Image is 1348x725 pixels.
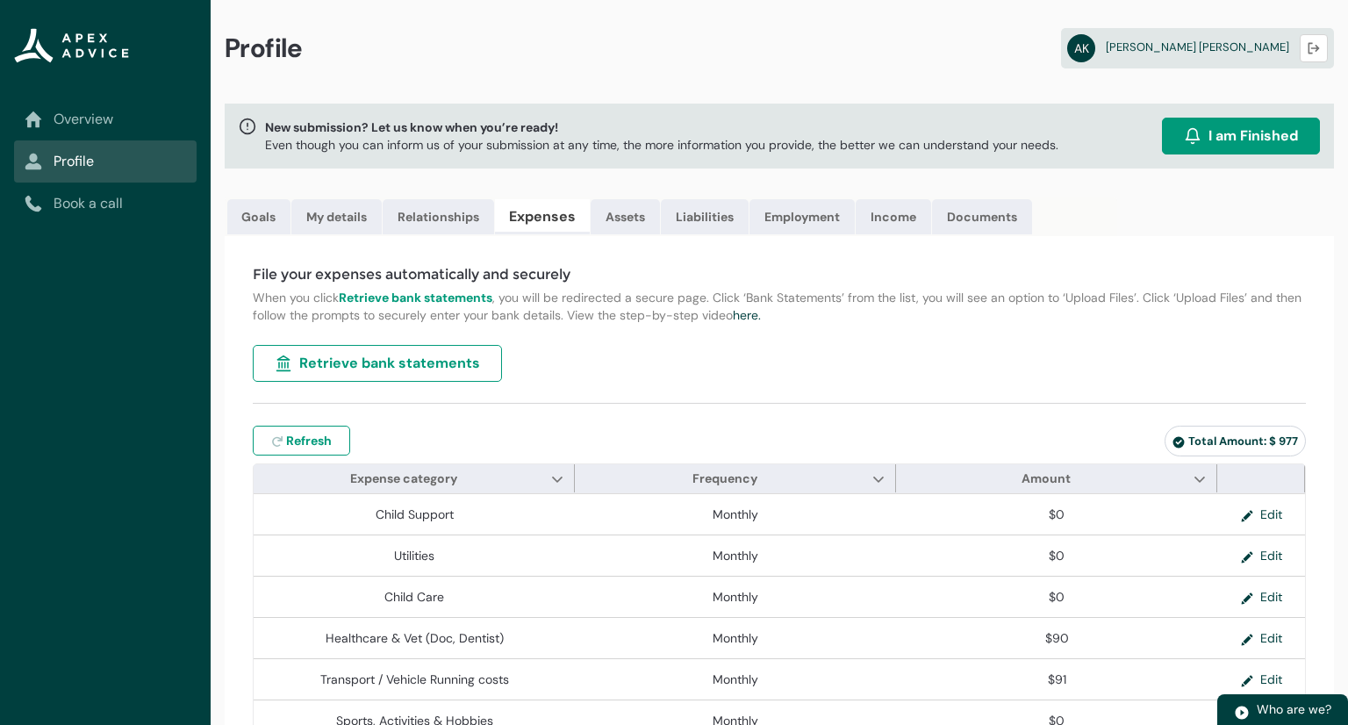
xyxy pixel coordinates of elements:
lightning-base-formatted-text: Monthly [713,506,758,522]
a: Expenses [495,199,590,234]
lightning-formatted-number: $0 [1049,548,1065,563]
a: Assets [591,199,660,234]
lightning-formatted-number: $0 [1049,589,1065,605]
a: Profile [25,151,186,172]
p: When you click , you will be redirected a secure page. Click ‘Bank Statements’ from the list, you... [253,289,1306,324]
lightning-base-formatted-text: Healthcare & Vet (Doc, Dentist) [326,630,504,646]
strong: Retrieve bank statements [339,290,492,305]
span: Who are we? [1257,701,1331,717]
lightning-formatted-number: $90 [1045,630,1069,646]
lightning-base-formatted-text: Utilities [394,548,434,563]
lightning-base-formatted-text: Child Care [384,589,444,605]
a: Employment [749,199,855,234]
lightning-badge: Total Amount [1165,426,1306,456]
lightning-formatted-number: $0 [1049,506,1065,522]
img: Apex Advice Group [14,28,129,63]
a: here. [733,307,761,323]
a: Liabilities [661,199,749,234]
span: Profile [225,32,303,65]
lightning-base-formatted-text: Monthly [713,548,758,563]
lightning-base-formatted-text: Monthly [713,589,758,605]
button: I am Finished [1162,118,1320,154]
span: Refresh [286,432,332,449]
span: I am Finished [1208,126,1298,147]
span: Total Amount: $ 977 [1172,434,1298,449]
a: AK[PERSON_NAME] [PERSON_NAME] [1061,28,1334,68]
img: landmark.svg [275,355,292,372]
button: Refresh [253,426,350,456]
button: Edit [1227,666,1296,693]
lightning-base-formatted-text: Child Support [376,506,454,522]
button: Logout [1300,34,1328,62]
img: alarm.svg [1184,127,1201,145]
button: Edit [1227,625,1296,651]
button: Edit [1227,542,1296,569]
a: My details [291,199,382,234]
abbr: AK [1067,34,1095,62]
a: Overview [25,109,186,130]
a: Documents [932,199,1032,234]
p: Even though you can inform us of your submission at any time, the more information you provide, t... [265,136,1058,154]
h4: File your expenses automatically and securely [253,264,1306,285]
span: Retrieve bank statements [299,353,480,374]
nav: Sub page [14,98,197,225]
button: Edit [1227,584,1296,610]
a: Goals [227,199,290,234]
lightning-base-formatted-text: Transport / Vehicle Running costs [320,671,509,687]
span: [PERSON_NAME] [PERSON_NAME] [1106,39,1289,54]
img: play.svg [1234,705,1250,721]
lightning-base-formatted-text: Monthly [713,671,758,687]
a: Book a call [25,193,186,214]
button: Retrieve bank statements [253,345,502,382]
a: Relationships [383,199,494,234]
lightning-formatted-number: $91 [1048,671,1066,687]
span: New submission? Let us know when you’re ready! [265,118,1058,136]
button: Edit [1227,501,1296,528]
lightning-base-formatted-text: Monthly [713,630,758,646]
a: Income [856,199,931,234]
